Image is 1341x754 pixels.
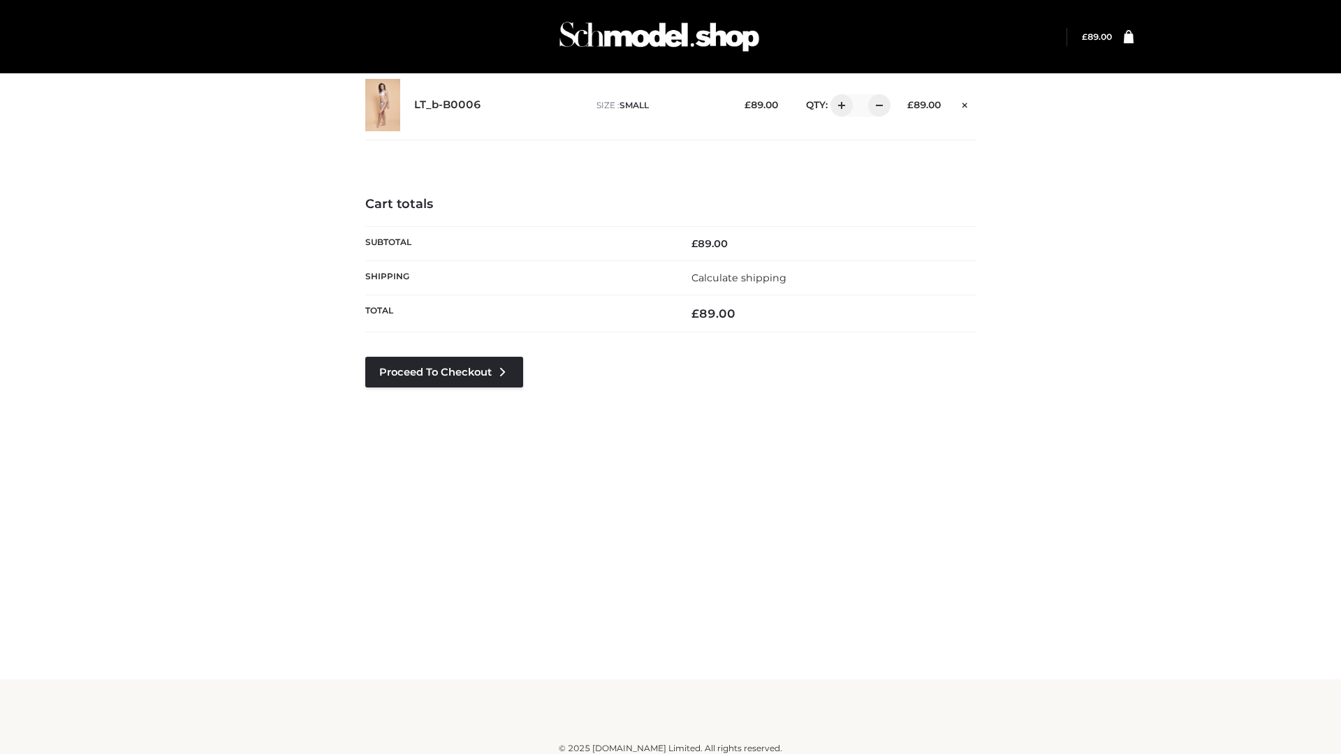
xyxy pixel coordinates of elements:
th: Total [365,295,670,332]
p: size : [596,99,723,112]
img: Schmodel Admin 964 [555,9,764,64]
span: £ [691,306,699,320]
bdi: 89.00 [691,237,728,250]
th: Shipping [365,260,670,295]
h4: Cart totals [365,197,976,212]
a: LT_b-B0006 [414,98,481,112]
span: £ [745,99,751,110]
span: £ [1082,31,1087,42]
a: Calculate shipping [691,272,786,284]
bdi: 89.00 [907,99,941,110]
th: Subtotal [365,226,670,260]
div: QTY: [792,94,886,117]
span: £ [907,99,914,110]
a: Proceed to Checkout [365,357,523,387]
bdi: 89.00 [691,306,735,320]
span: £ [691,237,698,250]
bdi: 89.00 [1082,31,1112,42]
a: Remove this item [955,94,976,112]
span: SMALL [620,100,649,110]
a: £89.00 [1082,31,1112,42]
bdi: 89.00 [745,99,778,110]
